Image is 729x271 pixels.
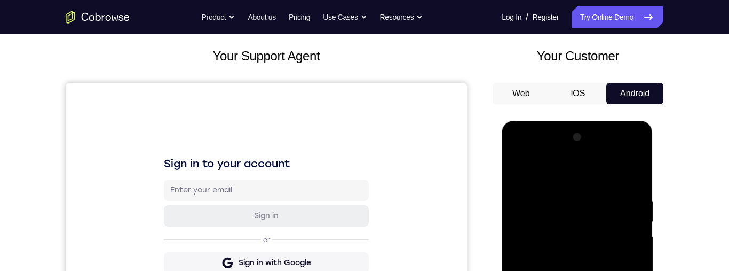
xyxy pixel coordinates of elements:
span: / [526,11,528,24]
h2: Your Customer [493,47,663,66]
button: Product [202,6,235,28]
input: Enter your email [105,102,297,113]
div: Sign in with Intercom [169,226,250,237]
button: Web [493,83,550,104]
a: Try Online Demo [572,6,663,28]
button: Sign in with GitHub [98,195,303,216]
h2: Your Support Agent [66,47,467,66]
button: Sign in with Zendesk [98,246,303,268]
button: Sign in with Google [98,169,303,191]
div: Sign in with Google [173,175,245,185]
a: About us [248,6,275,28]
a: Log In [502,6,521,28]
button: Use Cases [323,6,367,28]
button: iOS [550,83,607,104]
button: Sign in [98,122,303,144]
button: Android [606,83,663,104]
button: Resources [380,6,423,28]
button: Sign in with Intercom [98,221,303,242]
div: Sign in with Zendesk [170,252,249,262]
a: Pricing [289,6,310,28]
a: Register [533,6,559,28]
p: or [195,153,207,161]
a: Go to the home page [66,11,130,24]
div: Sign in with GitHub [173,200,245,211]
